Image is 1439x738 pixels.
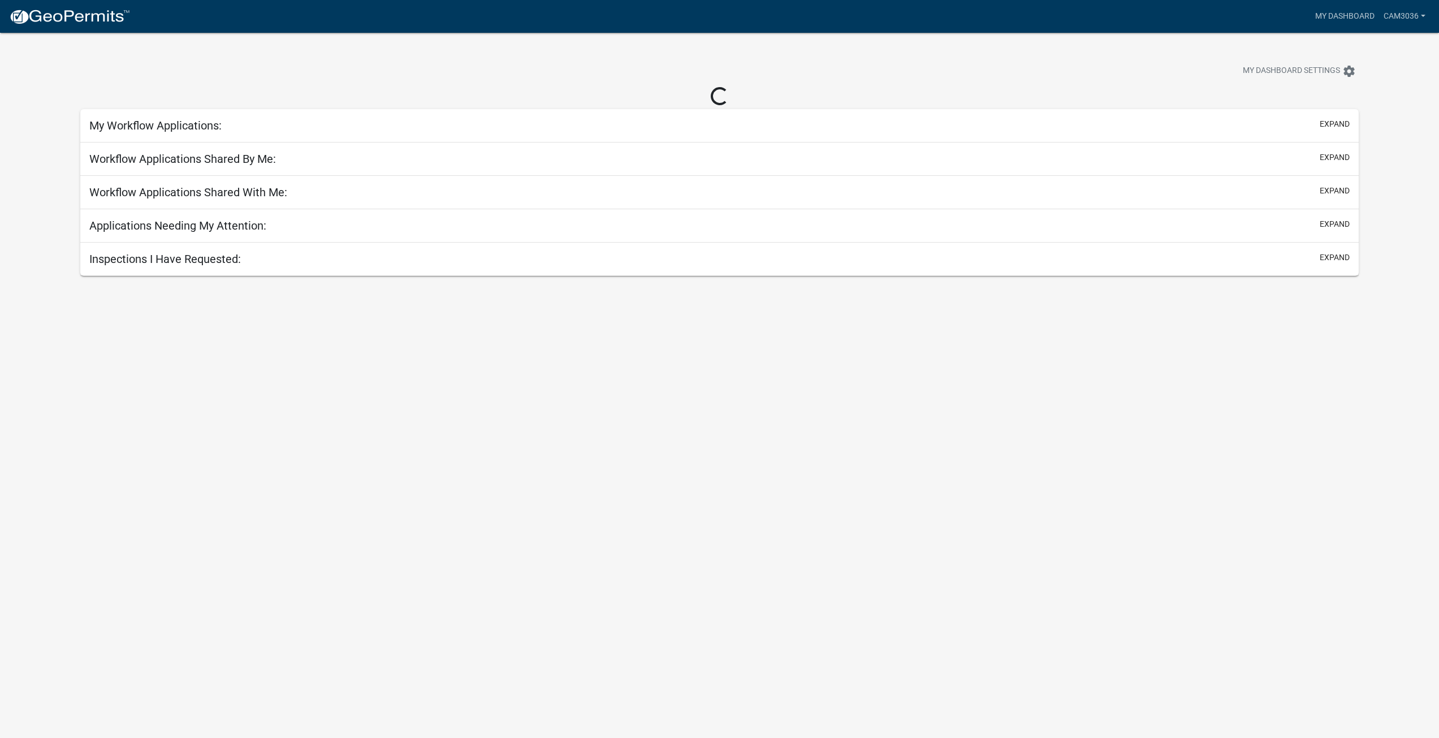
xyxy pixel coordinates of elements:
[1320,218,1350,230] button: expand
[1320,118,1350,130] button: expand
[89,152,276,166] h5: Workflow Applications Shared By Me:
[1320,152,1350,163] button: expand
[1234,60,1365,82] button: My Dashboard Settingssettings
[1379,6,1430,27] a: Cam3036
[89,252,241,266] h5: Inspections I Have Requested:
[89,219,266,232] h5: Applications Needing My Attention:
[89,119,222,132] h5: My Workflow Applications:
[1342,64,1356,78] i: settings
[1243,64,1340,78] span: My Dashboard Settings
[1320,252,1350,264] button: expand
[89,185,287,199] h5: Workflow Applications Shared With Me:
[1311,6,1379,27] a: My Dashboard
[1320,185,1350,197] button: expand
